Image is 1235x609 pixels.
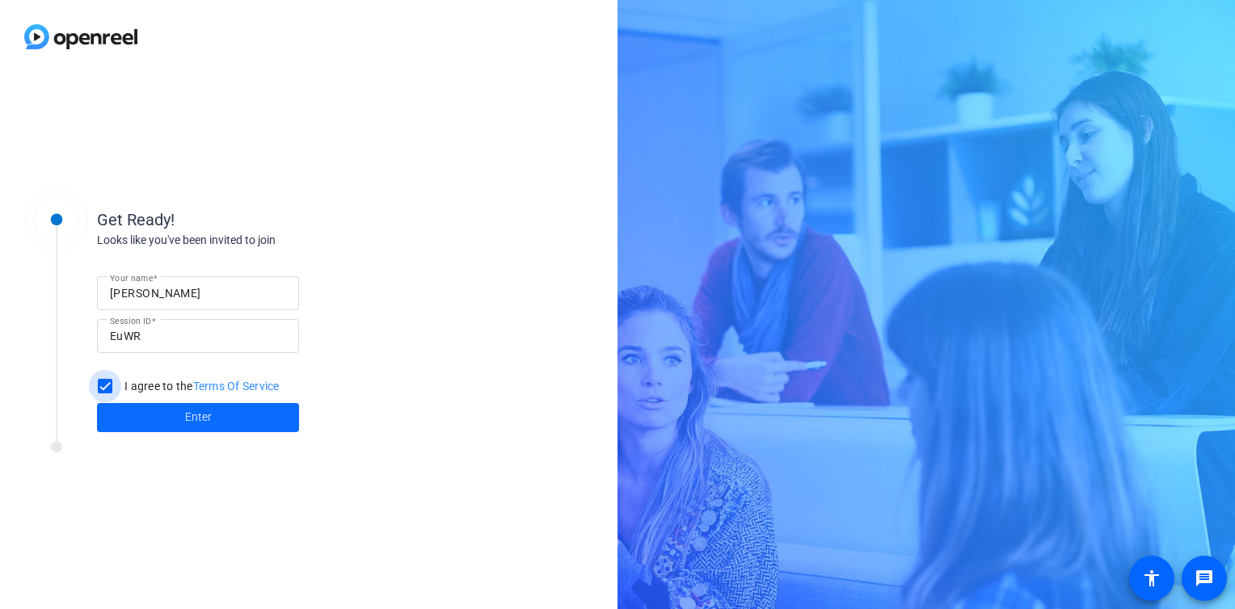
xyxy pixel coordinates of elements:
[1142,569,1161,588] mat-icon: accessibility
[97,208,420,232] div: Get Ready!
[193,380,280,393] a: Terms Of Service
[97,232,420,249] div: Looks like you've been invited to join
[110,316,151,325] mat-label: Session ID
[110,273,153,283] mat-label: Your name
[1195,569,1214,588] mat-icon: message
[97,403,299,432] button: Enter
[121,378,280,394] label: I agree to the
[185,409,212,426] span: Enter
